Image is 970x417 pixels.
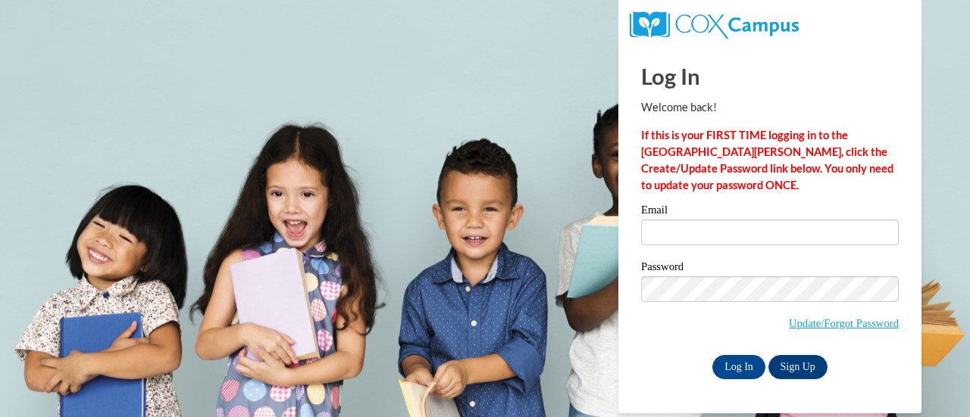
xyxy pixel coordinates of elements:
img: COX Campus [630,11,799,39]
p: Welcome back! [641,99,899,116]
input: Log In [712,355,765,379]
a: Sign Up [768,355,828,379]
h1: Log In [641,61,899,92]
a: Update/Forgot Password [789,317,899,329]
label: Email [641,204,899,219]
a: COX Campus [630,17,799,30]
strong: If this is your FIRST TIME logging in to the [GEOGRAPHIC_DATA][PERSON_NAME], click the Create/Upd... [641,129,893,191]
label: Password [641,261,899,276]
